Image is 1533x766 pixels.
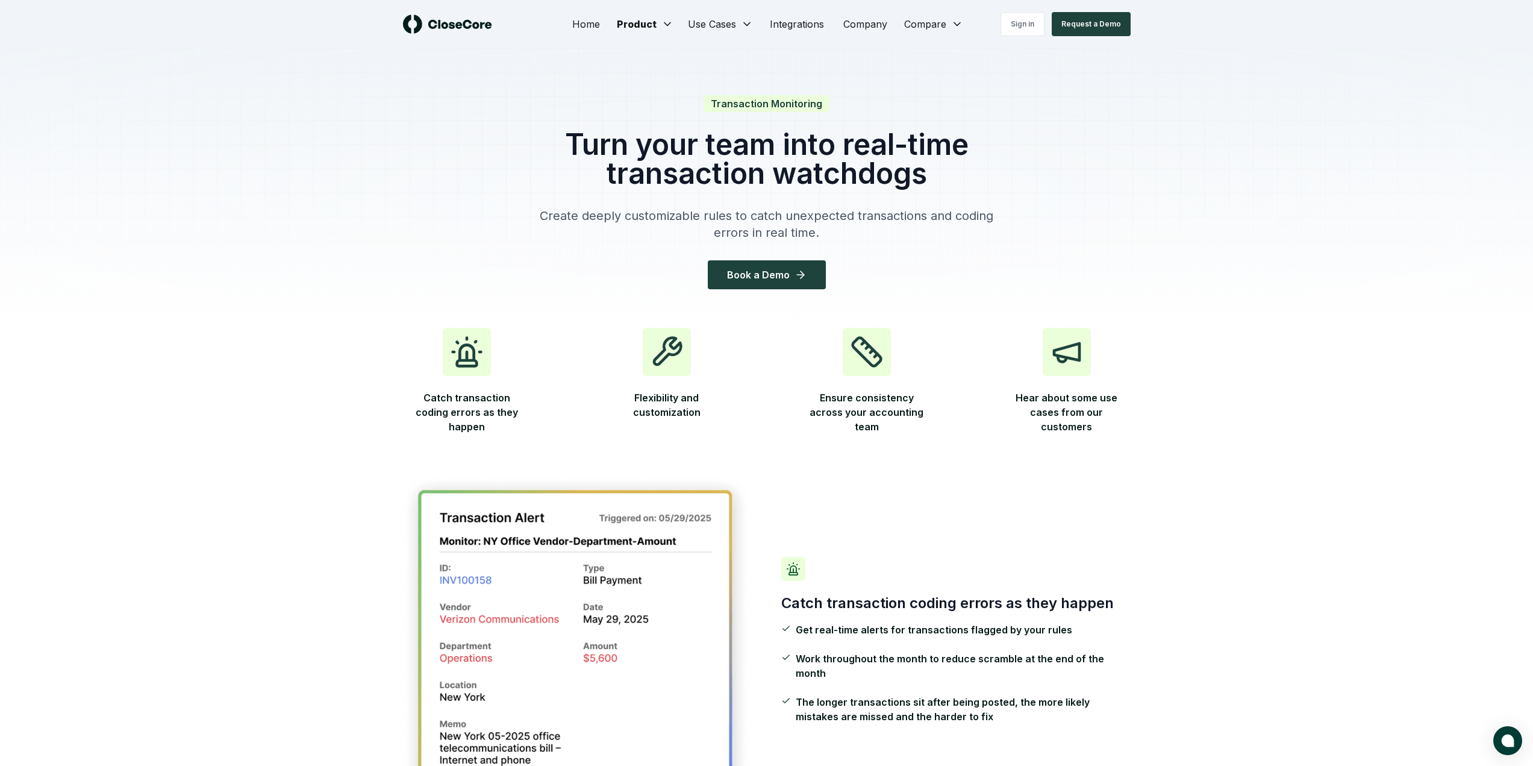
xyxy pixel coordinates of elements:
[1001,12,1044,36] a: Sign in
[776,328,957,435] button: Ensure consistency across your accounting team
[976,328,1157,435] button: Hear about some use cases from our customers
[681,12,760,36] button: Use Cases
[704,95,829,112] span: Transaction Monitoring
[535,130,998,188] h1: Turn your team into real-time transaction watchdogs
[760,12,834,36] a: Integrations
[576,328,757,435] button: Flexibility and customization
[807,391,927,424] span: Ensure consistency across your accounting team
[607,391,727,424] span: Flexibility and customization
[1493,726,1522,755] button: atlas-launcher
[688,17,736,31] span: Use Cases
[376,328,557,435] button: Catch transaction coding errors as they happen
[610,12,681,36] button: Product
[781,594,1133,613] h3: Catch transaction coding errors as they happen
[834,12,897,36] a: Company
[796,623,1072,637] span: Get real-time alerts for transactions flagged by your rules
[407,391,527,424] span: Catch transaction coding errors as they happen
[897,12,970,36] button: Compare
[403,14,492,34] img: logo
[535,207,998,241] p: Create deeply customizable rules to catch unexpected transactions and coding errors in real time.
[563,12,610,36] a: Home
[1052,12,1131,36] button: Request a Demo
[1007,391,1127,424] span: Hear about some use cases from our customers
[796,695,1133,724] span: The longer transactions sit after being posted, the more likely mistakes are missed and the harde...
[904,17,946,31] span: Compare
[617,17,657,31] span: Product
[708,260,826,289] button: Book a Demo
[796,651,1133,680] span: Work throughout the month to reduce scramble at the end of the month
